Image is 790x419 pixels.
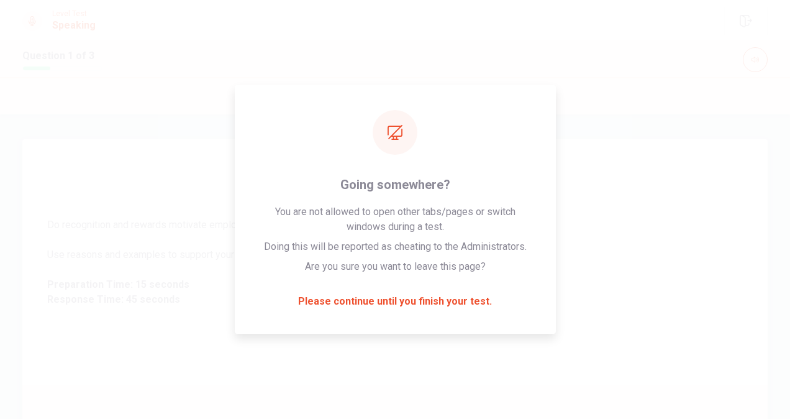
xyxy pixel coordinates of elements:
span: Response Time: 45 seconds [47,292,743,307]
h1: Speaking [52,18,96,33]
h1: Question 1 of 3 [22,48,102,63]
span: Do recognition and rewards motivate employees, or is personal satisfaction the main motivator? [47,218,743,233]
span: Level Test [52,9,96,18]
span: Preparation Time: 15 seconds [47,277,743,292]
span: Use reasons and examples to support your response. [47,247,743,262]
